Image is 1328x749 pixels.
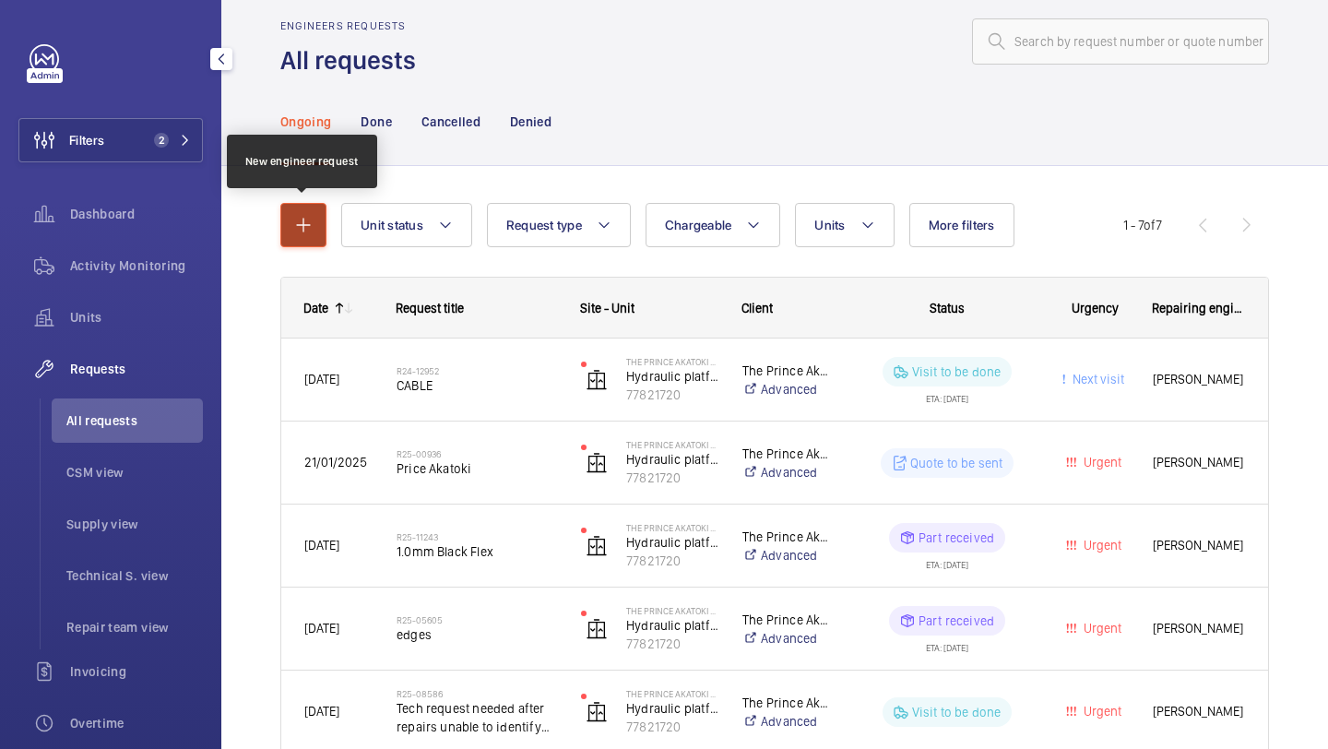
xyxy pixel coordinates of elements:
span: 1.0mm Black Flex [397,542,557,561]
p: 77821720 [626,386,718,404]
button: Request type [487,203,631,247]
span: Invoicing [70,662,203,681]
h2: R25-11243 [397,531,557,542]
span: [DATE] [304,621,339,636]
p: Quote to be sent [910,454,1003,472]
img: elevator.svg [586,701,608,723]
p: Done [361,113,391,131]
span: [PERSON_NAME] [1153,369,1245,390]
span: Urgent [1080,621,1121,636]
p: The Prince Akatoki London [626,356,718,367]
button: Filters2 [18,118,203,162]
p: Visit to be done [912,703,1002,721]
button: Unit status [341,203,472,247]
h2: R25-08586 [397,688,557,699]
span: All requests [66,411,203,430]
span: Client [741,301,773,315]
p: The Prince Akatoki London [742,694,834,712]
a: Advanced [742,712,834,731]
span: Urgent [1080,538,1121,553]
img: elevator.svg [586,452,608,474]
p: Hydraulic platform lift [626,367,718,386]
span: [DATE] [304,372,339,386]
h2: R24-12952 [397,365,557,376]
div: ETA: [DATE] [926,386,968,403]
span: More filters [929,218,995,232]
span: [PERSON_NAME] [1153,535,1245,556]
h2: R25-05605 [397,614,557,625]
div: ETA: [DATE] [926,553,968,569]
span: 2 [154,133,169,148]
p: 77821720 [626,552,718,570]
button: More filters [909,203,1014,247]
p: 77821720 [626,469,718,487]
div: ETA: [DATE] [926,636,968,652]
p: 77821720 [626,718,718,736]
h2: Engineers requests [280,19,427,32]
span: Status [930,301,965,315]
a: Advanced [742,463,834,481]
span: Next visit [1069,372,1124,386]
span: 1 - 7 7 [1123,219,1162,232]
span: Units [70,308,203,327]
p: The Prince Akatoki London [626,605,718,616]
span: Urgent [1080,704,1121,719]
span: Site - Unit [580,301,634,315]
p: Part received [919,612,994,630]
span: Filters [69,131,104,149]
p: Denied [510,113,551,131]
span: Urgency [1072,301,1119,315]
span: Price Akatoki [397,459,557,478]
span: Repair team view [66,618,203,636]
p: The Prince Akatoki London [626,522,718,533]
span: Chargeable [665,218,732,232]
div: Press SPACE to select this row. [281,505,1268,588]
div: Press SPACE to select this row. [281,422,1268,505]
p: The Prince Akatoki London [742,362,834,380]
span: CSM view [66,463,203,481]
p: 77821720 [626,635,718,653]
span: Units [814,218,845,232]
span: [DATE] [304,538,339,553]
span: Dashboard [70,205,203,223]
div: Press SPACE to select this row. [281,588,1268,671]
p: The Prince Akatoki London [742,528,834,546]
p: Hydraulic platform lift [626,616,718,635]
a: Advanced [742,629,834,648]
span: Technical S. view [66,566,203,585]
span: Activity Monitoring [70,256,203,275]
h2: R25-00936 [397,448,557,459]
button: Units [795,203,894,247]
p: Hydraulic platform lift [626,699,718,718]
span: Request type [506,218,582,232]
p: The Prince Akatoki London [742,445,834,463]
p: Ongoing [280,113,331,131]
h1: All requests [280,43,427,77]
p: Visit to be done [912,363,1002,381]
span: 21/01/2025 [304,455,367,470]
a: Advanced [742,546,834,565]
a: Advanced [742,380,834,398]
span: of [1144,218,1156,232]
span: Repairing engineer [1152,301,1246,315]
img: elevator.svg [586,535,608,557]
span: Request title [396,301,464,315]
button: Chargeable [646,203,781,247]
p: The Prince Akatoki London [742,611,834,629]
input: Search by request number or quote number [972,18,1269,65]
span: Supply view [66,515,203,533]
img: elevator.svg [586,618,608,640]
div: Date [303,301,328,315]
span: [PERSON_NAME] [1153,701,1245,722]
span: [PERSON_NAME] [1153,618,1245,639]
div: Press SPACE to select this row. [281,339,1268,422]
p: The Prince Akatoki London [626,688,718,699]
span: Tech request needed after repairs unable to identify fault [397,699,557,736]
p: Hydraulic platform lift [626,533,718,552]
span: edges [397,625,557,644]
span: [PERSON_NAME] [1153,452,1245,473]
p: The Prince Akatoki London [626,439,718,450]
p: Part received [919,529,994,547]
span: [DATE] [304,704,339,719]
div: New engineer request [245,153,359,170]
